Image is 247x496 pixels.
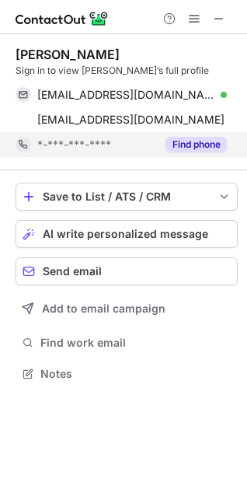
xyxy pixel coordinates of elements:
[37,88,215,102] span: [EMAIL_ADDRESS][DOMAIN_NAME]
[16,47,120,62] div: [PERSON_NAME]
[16,64,238,78] div: Sign in to view [PERSON_NAME]’s full profile
[16,295,238,323] button: Add to email campaign
[43,228,208,240] span: AI write personalized message
[16,183,238,211] button: save-profile-one-click
[42,302,165,315] span: Add to email campaign
[40,336,231,350] span: Find work email
[16,220,238,248] button: AI write personalized message
[37,113,224,127] span: [EMAIL_ADDRESS][DOMAIN_NAME]
[16,363,238,385] button: Notes
[16,9,109,28] img: ContactOut v5.3.10
[43,190,210,203] div: Save to List / ATS / CRM
[165,137,227,152] button: Reveal Button
[43,265,102,278] span: Send email
[40,367,231,381] span: Notes
[16,332,238,354] button: Find work email
[16,257,238,285] button: Send email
